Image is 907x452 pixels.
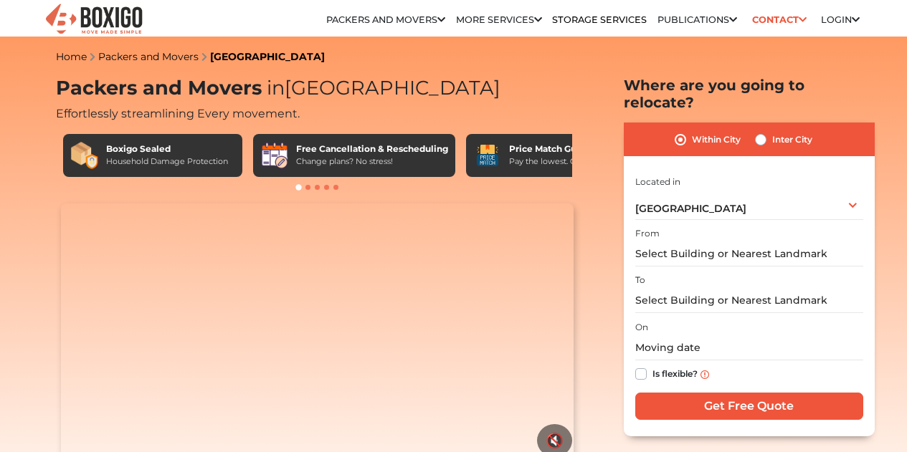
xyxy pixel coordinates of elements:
[509,143,618,155] div: Price Match Guarantee
[635,393,863,420] input: Get Free Quote
[635,175,680,188] label: Located in
[262,76,500,100] span: [GEOGRAPHIC_DATA]
[821,14,860,25] a: Login
[509,155,618,168] div: Pay the lowest. Guaranteed!
[106,143,228,155] div: Boxigo Sealed
[56,77,579,100] h1: Packers and Movers
[624,77,875,111] h2: Where are you going to relocate?
[772,131,812,148] label: Inter City
[747,9,811,31] a: Contact
[296,143,448,155] div: Free Cancellation & Rescheduling
[326,14,445,25] a: Packers and Movers
[296,155,448,168] div: Change plans? No stress!
[692,131,741,148] label: Within City
[552,14,647,25] a: Storage Services
[106,155,228,168] div: Household Damage Protection
[56,107,300,120] span: Effortlessly streamlining Every movement.
[473,141,502,170] img: Price Match Guarantee
[635,274,645,287] label: To
[456,14,542,25] a: More services
[635,227,660,240] label: From
[260,141,289,170] img: Free Cancellation & Rescheduling
[657,14,737,25] a: Publications
[210,50,325,63] a: [GEOGRAPHIC_DATA]
[70,141,99,170] img: Boxigo Sealed
[267,76,285,100] span: in
[635,321,648,334] label: On
[635,202,746,215] span: [GEOGRAPHIC_DATA]
[44,2,144,37] img: Boxigo
[56,50,87,63] a: Home
[635,241,863,266] input: Select Building or Nearest Landmark
[635,288,863,313] input: Select Building or Nearest Landmark
[701,370,709,379] img: info
[652,365,698,380] label: Is flexible?
[635,335,863,360] input: Moving date
[98,50,199,63] a: Packers and Movers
